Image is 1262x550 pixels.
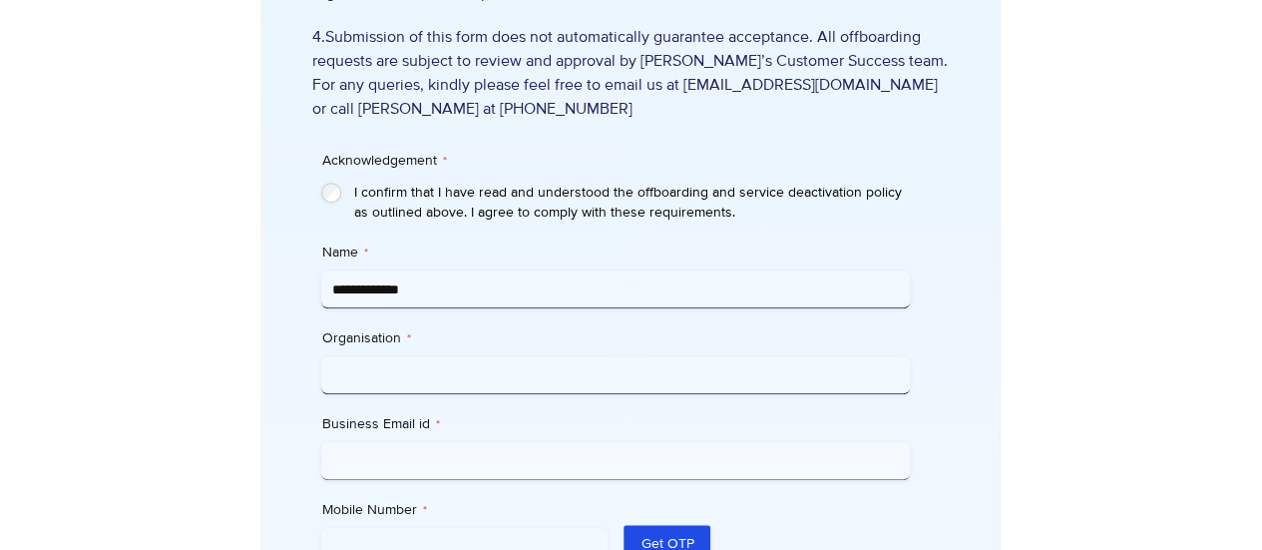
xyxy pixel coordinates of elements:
label: Mobile Number [321,500,608,520]
label: Organisation [321,328,910,348]
span: 4.Submission of this form does not automatically guarantee acceptance. All offboarding requests a... [311,25,950,121]
legend: Acknowledgement [321,151,446,171]
label: Business Email id [321,414,910,434]
label: I confirm that I have read and understood the offboarding and service deactivation policy as outl... [353,183,910,223]
label: Name [321,243,910,263]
